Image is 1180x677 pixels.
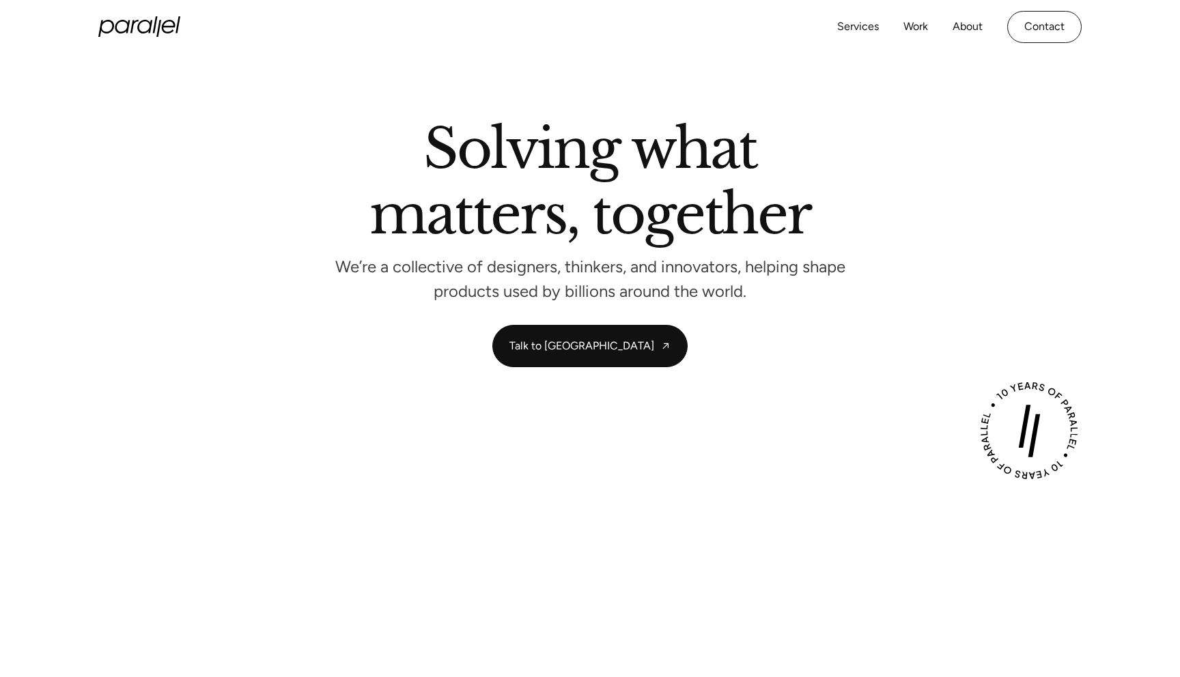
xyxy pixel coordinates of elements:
a: Work [903,17,928,37]
p: We’re a collective of designers, thinkers, and innovators, helping shape products used by billion... [334,261,846,298]
h2: Solving what matters, together [369,122,811,247]
a: Services [837,17,879,37]
a: Contact [1007,11,1082,43]
a: home [98,16,180,37]
a: About [953,17,983,37]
